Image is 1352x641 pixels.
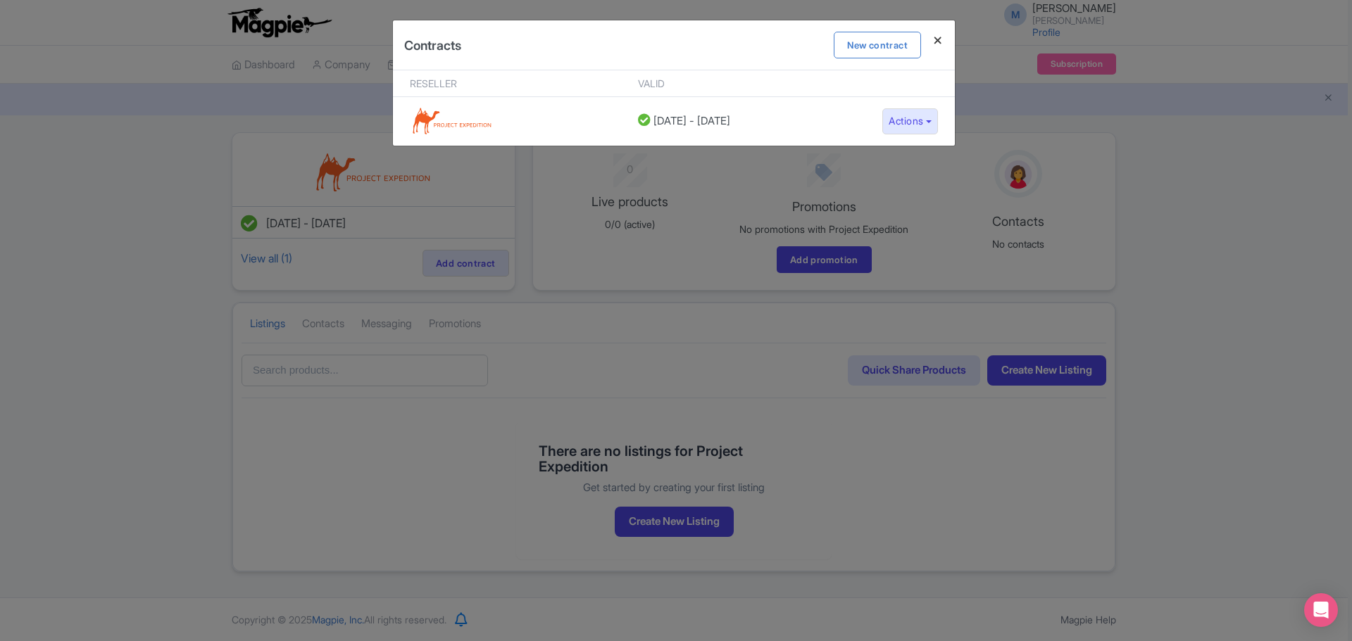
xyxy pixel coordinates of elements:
img: Project Expedition [410,107,494,135]
div: Open Intercom Messenger [1304,593,1338,627]
button: Actions [882,108,938,134]
a: New contract [834,32,921,58]
span: [DATE] - [DATE] [653,114,730,127]
th: Reseller [393,70,630,97]
h4: Contracts [404,36,461,55]
th: Valid [630,70,874,97]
